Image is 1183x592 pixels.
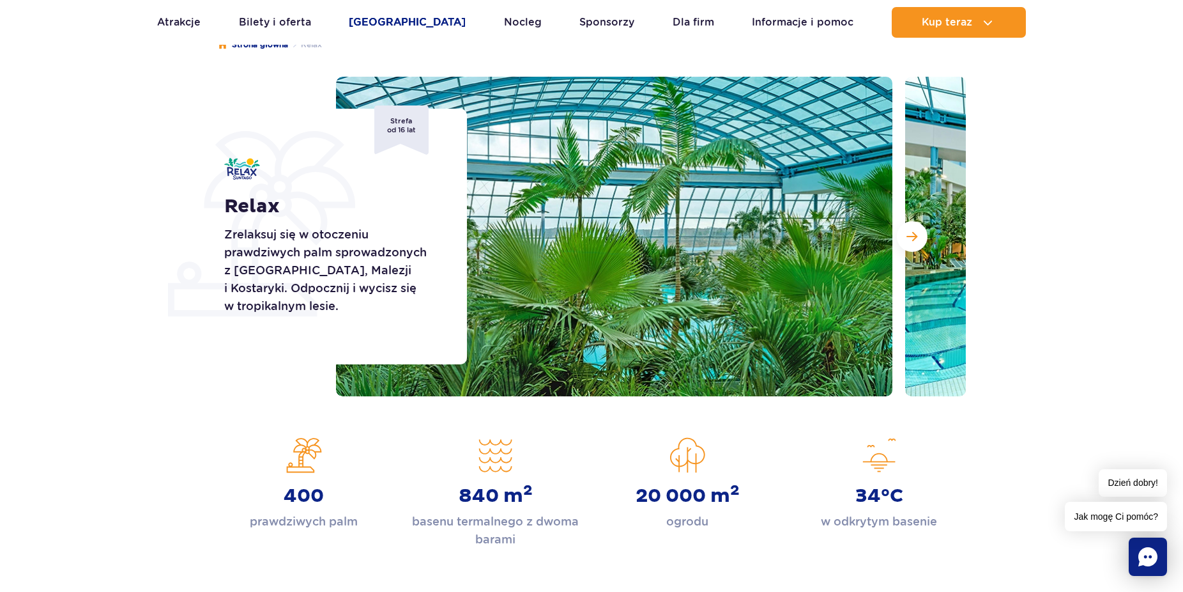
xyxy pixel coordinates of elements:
[922,17,972,28] span: Kup teraz
[1129,538,1167,576] div: Chat
[409,513,582,549] p: basenu termalnego z dwoma barami
[374,105,429,155] span: Strefa od 16 lat
[224,226,438,315] p: Zrelaksuj się w otoczeniu prawdziwych palm sprowadzonych z [GEOGRAPHIC_DATA], Malezji i Kostaryki...
[673,7,714,38] a: Dla firm
[250,513,358,531] p: prawdziwych palm
[636,485,740,508] strong: 20 000 m
[504,7,542,38] a: Nocleg
[1065,502,1167,531] span: Jak mogę Ci pomóc?
[288,38,322,51] li: Relax
[523,481,533,499] sup: 2
[897,221,927,252] button: Następny slajd
[284,485,324,508] strong: 400
[218,38,288,51] a: Strona główna
[666,513,708,531] p: ogrodu
[752,7,853,38] a: Informacje i pomoc
[157,7,201,38] a: Atrakcje
[239,7,311,38] a: Bilety i oferta
[579,7,634,38] a: Sponsorzy
[224,158,260,180] img: Relax
[821,513,937,531] p: w odkrytym basenie
[730,481,740,499] sup: 2
[855,485,903,508] strong: 34°C
[224,195,438,218] h1: Relax
[892,7,1026,38] button: Kup teraz
[349,7,466,38] a: [GEOGRAPHIC_DATA]
[1099,469,1167,497] span: Dzień dobry!
[459,485,533,508] strong: 840 m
